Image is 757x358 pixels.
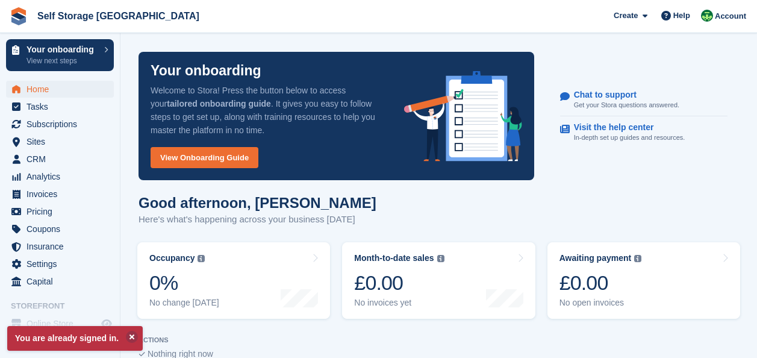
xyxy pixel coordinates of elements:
img: icon-info-grey-7440780725fd019a000dd9b08b2336e03edf1995a4989e88bcd33f0948082b44.svg [437,255,444,262]
span: Home [26,81,99,98]
a: menu [6,256,114,272]
span: Capital [26,273,99,290]
div: £0.00 [354,271,444,295]
span: Account [715,10,746,22]
a: Chat to support Get your Stora questions answered. [560,84,727,117]
a: View Onboarding Guide [151,147,258,168]
strong: tailored onboarding guide [167,99,271,108]
a: menu [6,203,114,220]
span: Coupons [26,221,99,237]
span: Online Store [26,315,99,332]
a: Month-to-date sales £0.00 No invoices yet [342,242,535,319]
div: Occupancy [149,253,195,263]
p: View next steps [26,55,98,66]
p: You are already signed in. [7,326,143,351]
a: Occupancy 0% No change [DATE] [137,242,330,319]
a: menu [6,133,114,150]
a: menu [6,81,114,98]
p: Welcome to Stora! Press the button below to access your . It gives you easy to follow steps to ge... [151,84,385,137]
div: Awaiting payment [559,253,632,263]
a: Preview store [99,316,114,331]
p: In-depth set up guides and resources. [574,133,685,143]
span: Insurance [26,238,99,255]
p: ACTIONS [139,336,739,344]
div: 0% [149,271,219,295]
a: Your onboarding View next steps [6,39,114,71]
a: menu [6,98,114,115]
span: CRM [26,151,99,168]
div: No change [DATE] [149,298,219,308]
a: menu [6,221,114,237]
a: Awaiting payment £0.00 No open invoices [547,242,740,319]
p: Visit the help center [574,122,676,133]
p: Your onboarding [151,64,261,78]
span: Sites [26,133,99,150]
a: menu [6,238,114,255]
a: Visit the help center In-depth set up guides and resources. [560,116,727,149]
div: No open invoices [559,298,642,308]
a: menu [6,151,114,168]
span: Help [673,10,690,22]
a: menu [6,168,114,185]
div: £0.00 [559,271,642,295]
img: Mackenzie Wells [701,10,713,22]
h1: Good afternoon, [PERSON_NAME] [139,195,376,211]
span: Tasks [26,98,99,115]
img: icon-info-grey-7440780725fd019a000dd9b08b2336e03edf1995a4989e88bcd33f0948082b44.svg [634,255,641,262]
img: icon-info-grey-7440780725fd019a000dd9b08b2336e03edf1995a4989e88bcd33f0948082b44.svg [198,255,205,262]
span: Subscriptions [26,116,99,133]
a: menu [6,315,114,332]
a: menu [6,116,114,133]
a: Self Storage [GEOGRAPHIC_DATA] [33,6,204,26]
span: Storefront [11,300,120,312]
span: Analytics [26,168,99,185]
img: onboarding-info-6c161a55d2c0e0a8cae90662b2fe09162a5109e8cc188191df67fb4f79e88e88.svg [404,71,522,162]
p: Get your Stora questions answered. [574,100,679,110]
div: No invoices yet [354,298,444,308]
img: blank_slate_check_icon-ba018cac091ee9be17c0a81a6c232d5eb81de652e7a59be601be346b1b6ddf79.svg [139,352,145,357]
a: menu [6,273,114,290]
span: Settings [26,256,99,272]
a: menu [6,186,114,203]
span: Create [614,10,638,22]
div: Month-to-date sales [354,253,434,263]
p: Your onboarding [26,45,98,54]
p: Here's what's happening across your business [DATE] [139,213,376,227]
span: Pricing [26,203,99,220]
img: stora-icon-8386f47178a22dfd0bd8f6a31ec36ba5ce8667c1dd55bd0f319d3a0aa187defe.svg [10,7,28,25]
p: Chat to support [574,90,670,100]
span: Invoices [26,186,99,203]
